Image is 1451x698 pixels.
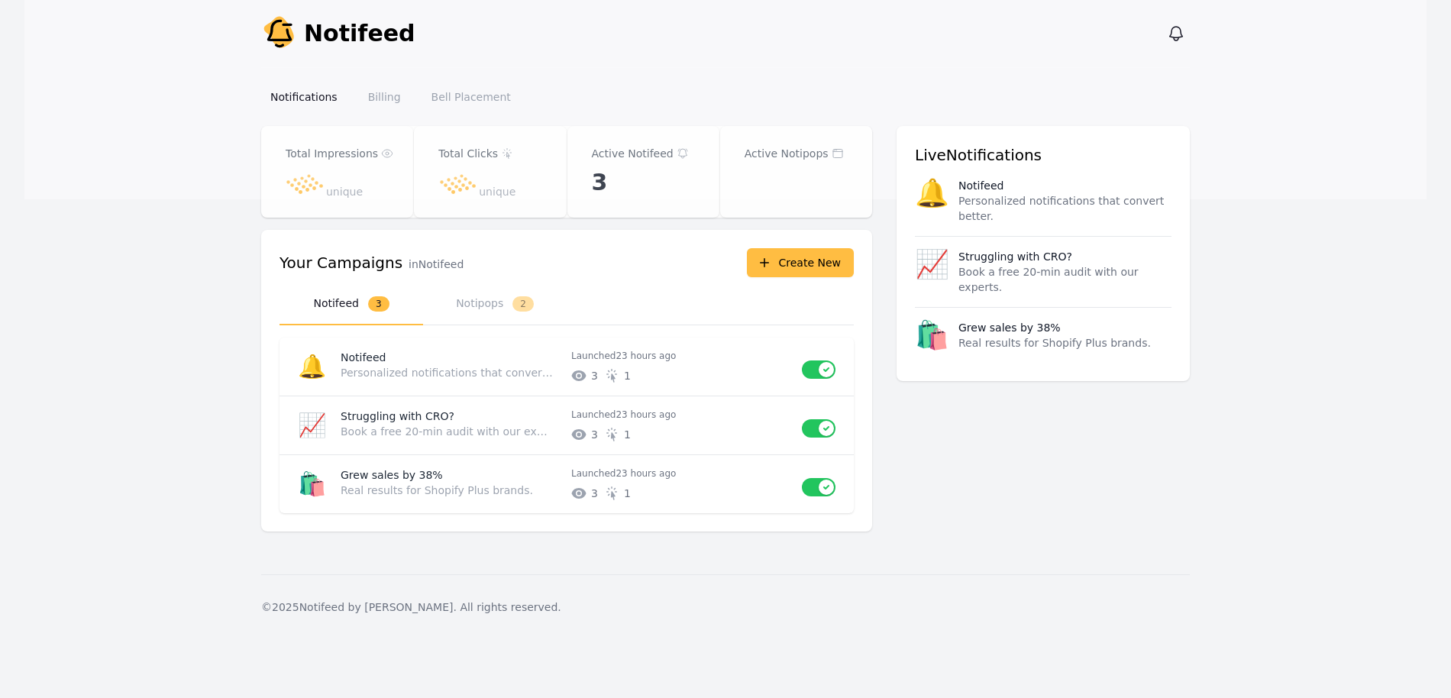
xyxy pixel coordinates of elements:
span: # of unique clicks [624,427,631,442]
p: Personalized notifications that convert better. [958,193,1171,224]
span: Notifeed [304,20,415,47]
span: # of unique clicks [624,368,631,383]
p: Total Impressions [286,144,378,163]
span: 🔔 [298,353,326,380]
nav: Tabs [280,283,854,325]
p: Real results for Shopify Plus brands. [958,335,1151,351]
span: # of unique impressions [591,486,598,501]
a: 🔔NotifeedPersonalized notifications that convert better.Launched23 hours ago31 [280,338,854,396]
p: Struggling with CRO? [958,249,1072,264]
span: # of unique clicks [624,486,631,501]
p: Book a free 20-min audit with our experts. [341,424,553,439]
a: 📈Struggling with CRO?Book a free 20-min audit with our experts.Launched23 hours ago31 [280,396,854,454]
p: Grew sales by 38% [958,320,1061,335]
span: All rights reserved. [460,601,561,613]
a: Bell Placement [422,83,520,111]
p: Launched [571,467,790,480]
span: 3 [592,169,607,196]
p: Book a free 20-min audit with our experts. [958,264,1171,295]
p: Active Notifeed [592,144,674,163]
a: Notifications [261,83,347,111]
p: Struggling with CRO? [341,409,559,424]
p: Active Notipops [745,144,829,163]
p: Notifeed [341,350,559,365]
time: 2025-08-19T15:34:24.521Z [616,409,676,420]
button: Create New [747,248,854,277]
p: in Notifeed [409,257,464,272]
p: Launched [571,350,790,362]
span: 📈 [298,412,326,438]
a: 🛍️Grew sales by 38%Real results for Shopify Plus brands.Launched23 hours ago31 [280,455,854,513]
p: Launched [571,409,790,421]
span: © 2025 Notifeed by [PERSON_NAME]. [261,601,457,613]
span: # of unique impressions [591,368,598,383]
span: 3 [368,296,389,312]
span: 📈 [915,249,949,295]
span: 2 [512,296,534,312]
p: Personalized notifications that convert better. [341,365,553,380]
img: Your Company [261,15,298,52]
span: # of unique impressions [591,427,598,442]
p: Grew sales by 38% [341,467,559,483]
span: 🛍️ [298,470,326,497]
p: Total Clicks [438,144,498,163]
span: 🛍️ [915,320,949,351]
h3: Your Campaigns [280,252,402,273]
button: Notipops2 [423,283,567,325]
a: Billing [359,83,410,111]
p: Real results for Shopify Plus brands. [341,483,553,498]
span: unique [326,184,363,199]
h3: Live Notifications [915,144,1171,166]
a: Notifeed [261,15,415,52]
span: unique [479,184,515,199]
span: 🔔 [915,178,949,224]
time: 2025-08-19T15:39:44.222Z [616,351,676,361]
button: Notifeed3 [280,283,423,325]
time: 2025-08-19T15:27:02.557Z [616,468,676,479]
p: Notifeed [958,178,1003,193]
